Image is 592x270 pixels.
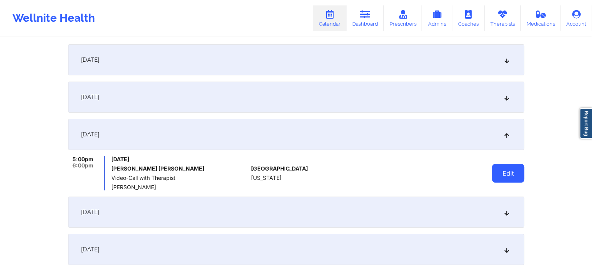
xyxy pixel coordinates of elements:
a: Coaches [452,5,485,31]
span: [PERSON_NAME] [111,184,248,190]
a: Calendar [313,5,346,31]
a: Therapists [485,5,521,31]
a: Dashboard [346,5,384,31]
span: [DATE] [81,93,99,101]
a: Account [560,5,592,31]
span: [DATE] [81,131,99,138]
span: [GEOGRAPHIC_DATA] [251,165,308,172]
button: Edit [492,164,524,183]
a: Prescribers [384,5,422,31]
a: Medications [521,5,561,31]
h6: [PERSON_NAME] [PERSON_NAME] [111,165,248,172]
span: [DATE] [81,56,99,64]
span: [US_STATE] [251,175,281,181]
span: Video-Call with Therapist [111,175,248,181]
span: 6:00pm [72,162,93,169]
span: [DATE] [111,156,248,162]
span: [DATE] [81,208,99,216]
span: 5:00pm [72,156,93,162]
span: [DATE] [81,246,99,253]
a: Report Bug [580,108,592,139]
a: Admins [422,5,452,31]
